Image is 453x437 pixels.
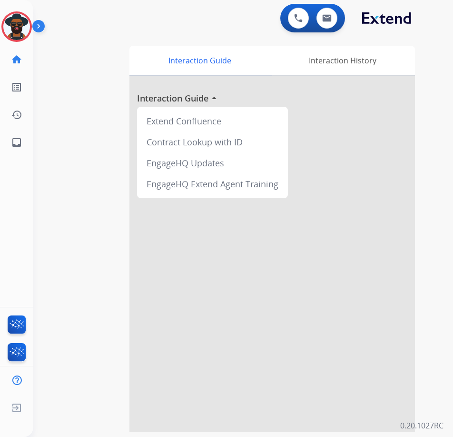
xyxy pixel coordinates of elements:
mat-icon: home [11,54,22,65]
mat-icon: inbox [11,137,22,148]
img: avatar [3,13,30,40]
p: 0.20.1027RC [400,420,443,431]
div: Interaction History [270,46,415,75]
div: Extend Confluence [141,111,284,132]
div: Interaction Guide [129,46,270,75]
div: EngageHQ Extend Agent Training [141,173,284,194]
mat-icon: list_alt [11,81,22,93]
div: Contract Lookup with ID [141,132,284,152]
mat-icon: history [11,109,22,121]
div: EngageHQ Updates [141,152,284,173]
